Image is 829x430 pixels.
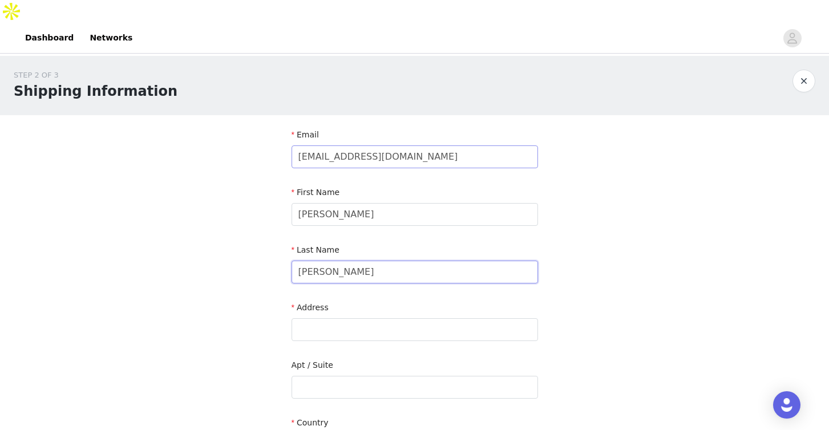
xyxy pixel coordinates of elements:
label: Address [292,303,329,312]
h1: Shipping Information [14,81,177,102]
label: Email [292,130,319,139]
label: First Name [292,188,340,197]
a: Networks [83,25,139,51]
label: Last Name [292,245,339,254]
div: avatar [787,29,798,47]
div: STEP 2 OF 3 [14,70,177,81]
div: Open Intercom Messenger [773,391,800,419]
label: Country [292,418,329,427]
label: Apt / Suite [292,360,333,370]
a: Dashboard [18,25,80,51]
